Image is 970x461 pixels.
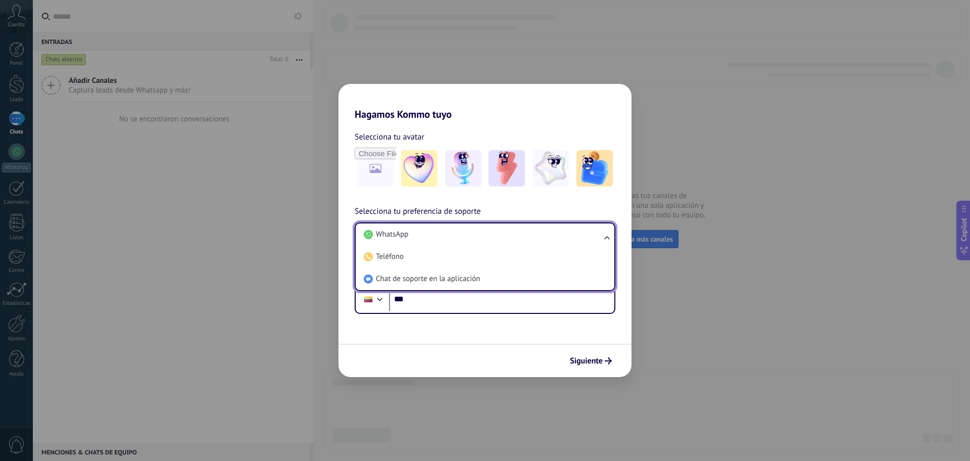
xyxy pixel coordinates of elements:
[489,150,525,187] img: -3.jpeg
[355,205,481,218] span: Selecciona tu preferencia de soporte
[401,150,438,187] img: -1.jpeg
[338,84,632,120] h2: Hagamos Kommo tuyo
[576,150,613,187] img: -5.jpeg
[376,274,480,284] span: Chat de soporte en la aplicación
[355,130,424,144] span: Selecciona tu avatar
[376,229,408,240] span: WhatsApp
[359,289,378,310] div: Colombia: + 57
[376,252,404,262] span: Teléfono
[565,352,616,370] button: Siguiente
[570,357,603,364] span: Siguiente
[445,150,481,187] img: -2.jpeg
[532,150,569,187] img: -4.jpeg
